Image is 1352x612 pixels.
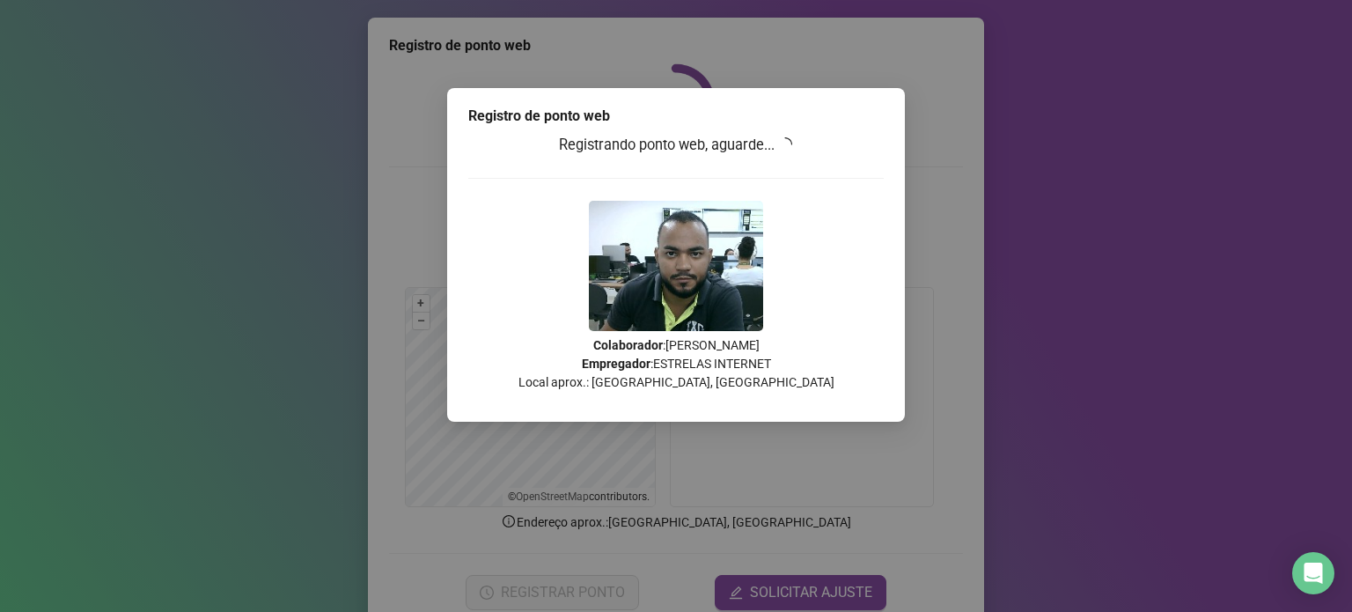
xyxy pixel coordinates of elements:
strong: Colaborador [593,338,663,352]
h3: Registrando ponto web, aguarde... [468,134,884,157]
p: : [PERSON_NAME] : ESTRELAS INTERNET Local aprox.: [GEOGRAPHIC_DATA], [GEOGRAPHIC_DATA] [468,336,884,392]
span: loading [778,136,794,152]
strong: Empregador [582,357,650,371]
img: 9k= [589,201,763,331]
div: Open Intercom Messenger [1292,552,1334,594]
div: Registro de ponto web [468,106,884,127]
